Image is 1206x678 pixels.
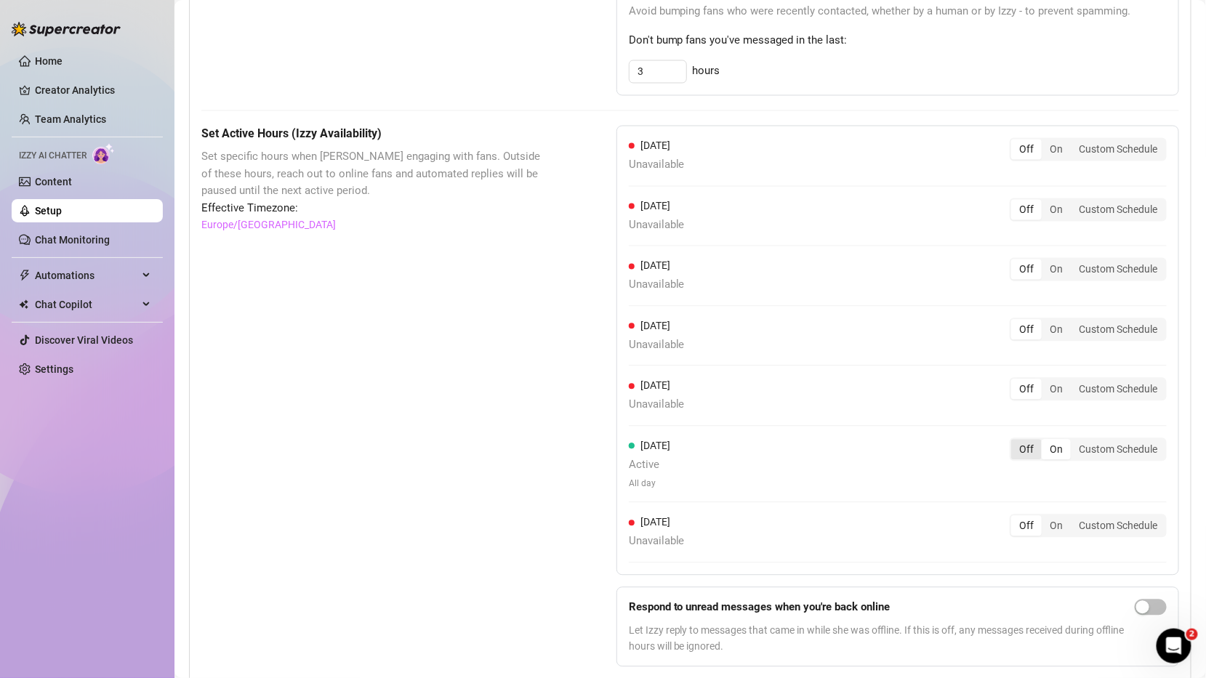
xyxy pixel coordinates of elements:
span: Unavailable [629,157,685,174]
h5: Set Active Hours (Izzy Availability) [201,126,544,143]
span: [DATE] [640,440,670,452]
div: On [1042,320,1071,340]
a: Team Analytics [35,113,106,125]
img: logo-BBDzfeDw.svg [12,22,121,36]
div: Off [1011,259,1042,280]
div: Off [1011,200,1042,220]
div: Off [1011,440,1042,460]
div: segmented control [1010,258,1167,281]
span: Unavailable [629,217,685,235]
a: Discover Viral Videos [35,334,133,346]
a: Setup [35,205,62,217]
span: Don't bump fans you've messaged in the last: [629,32,1167,49]
a: Home [35,55,63,67]
span: [DATE] [640,320,670,332]
div: On [1042,259,1071,280]
span: Avoid bumping fans who were recently contacted, whether by a human or by Izzy - to prevent spamming. [629,3,1167,20]
span: [DATE] [640,201,670,212]
div: segmented control [1010,138,1167,161]
span: [DATE] [640,517,670,528]
span: Let Izzy reply to messages that came in while she was offline. If this is off, any messages recei... [629,623,1129,655]
div: On [1042,440,1071,460]
span: Izzy AI Chatter [19,149,87,163]
div: Custom Schedule [1071,440,1165,460]
span: thunderbolt [19,270,31,281]
a: Europe/[GEOGRAPHIC_DATA] [201,217,336,233]
span: Unavailable [629,533,685,551]
div: On [1042,140,1071,160]
div: Custom Schedule [1071,259,1165,280]
span: Unavailable [629,337,685,355]
div: Off [1011,320,1042,340]
div: Custom Schedule [1071,320,1165,340]
span: hours [693,63,720,81]
span: [DATE] [640,260,670,272]
div: Custom Schedule [1071,516,1165,536]
img: AI Chatter [92,143,115,164]
div: segmented control [1010,318,1167,342]
span: Automations [35,264,138,287]
a: Settings [35,363,73,375]
span: 2 [1186,629,1198,640]
div: segmented control [1010,514,1167,538]
div: segmented control [1010,378,1167,401]
span: Unavailable [629,277,685,294]
iframe: Intercom live chat [1157,629,1191,663]
a: Creator Analytics [35,78,151,102]
div: Off [1011,140,1042,160]
div: segmented control [1010,198,1167,222]
span: [DATE] [640,140,670,152]
div: On [1042,516,1071,536]
img: Chat Copilot [19,299,28,310]
span: Chat Copilot [35,293,138,316]
div: segmented control [1010,438,1167,461]
span: Active [629,457,670,475]
div: On [1042,200,1071,220]
a: Content [35,176,72,187]
div: Off [1011,516,1042,536]
span: Set specific hours when [PERSON_NAME] engaging with fans. Outside of these hours, reach out to on... [201,149,544,201]
strong: Respond to unread messages when you're back online [629,601,891,614]
span: Unavailable [629,397,685,414]
div: Off [1011,379,1042,400]
a: Chat Monitoring [35,234,110,246]
span: All day [629,477,670,491]
div: Custom Schedule [1071,379,1165,400]
span: [DATE] [640,380,670,392]
div: On [1042,379,1071,400]
span: Effective Timezone: [201,201,544,218]
div: Custom Schedule [1071,140,1165,160]
div: Custom Schedule [1071,200,1165,220]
